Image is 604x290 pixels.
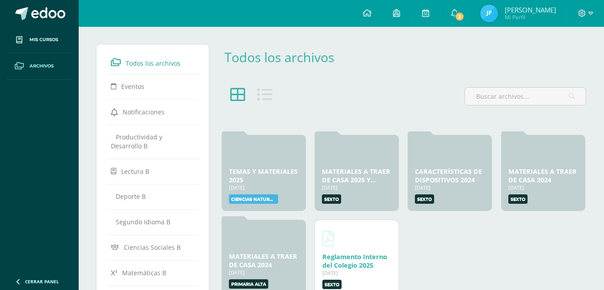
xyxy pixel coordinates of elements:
[229,252,297,269] a: MATERIALES A TRAER DE CASA 2024
[111,104,194,120] a: Notificaciones
[30,63,54,70] span: Archivos
[7,53,72,80] a: Archivos
[111,163,194,179] a: Lectura B
[124,243,181,252] span: Ciencias Sociales B
[322,194,341,204] label: Sexto
[229,269,299,276] div: [DATE]
[229,167,298,184] a: TEMAS Y MATERIALES 2025
[111,239,194,255] a: Ciencias Sociales B
[111,54,194,70] a: Todos los archivos
[229,194,278,204] label: Ciencias Naturales B
[505,13,556,21] span: Mi Perfil
[322,252,387,269] a: Reglamento Interno del Colegio 2025
[508,194,528,204] label: Sexto
[7,27,72,53] a: Mis cursos
[322,227,334,249] a: Descargar Reglamento Interno del Colegio 2025.pdf
[111,129,194,153] a: Productividad y Desarrollo B
[121,82,144,91] span: Eventos
[121,167,149,176] span: Lectura B
[224,48,348,66] div: Todos los archivos
[111,78,194,94] a: Eventos
[322,280,342,289] label: Sexto
[229,252,299,269] div: MATERIALES A TRAER DE CASA 2024
[480,4,498,22] img: c126f6338b9905b342b0dc83300dfcd4.png
[508,167,577,184] a: MATERIALES A TRAER DE CASA 2024
[224,48,334,66] a: Todos los archivos
[322,252,391,269] div: Descargar Reglamento Interno del Colegio 2025.pdf
[322,184,392,191] div: [DATE]
[322,167,392,184] div: MATERIALES A TRAER DE CASA 2025 Y CARACTERÍSTICAS DE DISPOSITIVOS
[505,5,556,14] span: [PERSON_NAME]
[111,265,194,281] a: Matemáticas B
[116,218,170,226] span: Segundo Idioma B
[322,269,391,276] div: [DATE]
[122,269,166,277] span: Matemáticas B
[415,167,485,184] div: CARACTERÍSTICAS DE DISPOSITIVOS 2024
[122,108,165,116] span: Notificaciones
[455,12,465,21] span: 2
[415,194,434,204] label: Sexto
[465,88,586,105] input: Buscar archivos...
[111,214,194,230] a: Segundo Idioma B
[322,167,390,201] a: MATERIALES A TRAER DE CASA 2025 Y CARACTERÍSTICAS DE DISPOSITIVOS
[508,167,578,184] div: MATERIALES A TRAER DE CASA 2024
[229,279,268,289] label: Primaria alta
[111,133,162,150] span: Productividad y Desarrollo B
[25,278,59,285] span: Cerrar panel
[229,184,299,191] div: [DATE]
[126,59,181,67] span: Todos los archivos
[415,184,485,191] div: [DATE]
[30,36,58,43] span: Mis cursos
[415,167,482,184] a: CARACTERÍSTICAS DE DISPOSITIVOS 2024
[508,184,578,191] div: [DATE]
[111,189,194,204] a: Deporte B
[116,192,146,201] span: Deporte B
